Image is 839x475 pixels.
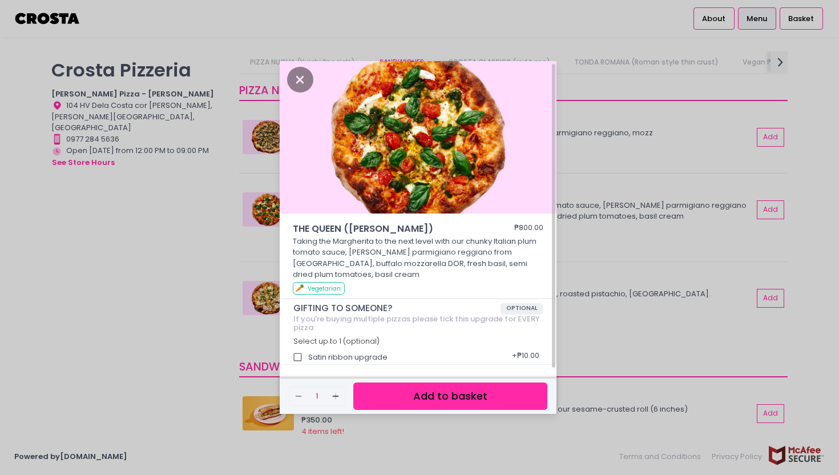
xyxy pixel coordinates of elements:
span: GIFTING TO SOMEONE? [293,303,501,313]
img: THE QUEEN (Margherita) [280,58,556,214]
p: Taking the Margherita to the next level with our chunky Italian plum tomato sauce, [PERSON_NAME] ... [293,236,544,280]
button: Close [287,73,313,84]
span: OPTIONAL [501,303,543,315]
div: + ₱10.00 [508,347,543,368]
span: 🥕 [295,283,304,293]
span: Select up to 1 (optional) [293,336,380,346]
div: ₱800.00 [514,222,543,236]
div: If you're buying multiple pizzas please tick this upgrade for EVERY pizza [293,315,543,332]
button: Add to basket [353,383,547,410]
span: THE QUEEN ([PERSON_NAME]) [293,222,481,236]
span: Vegetarian [308,284,341,293]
